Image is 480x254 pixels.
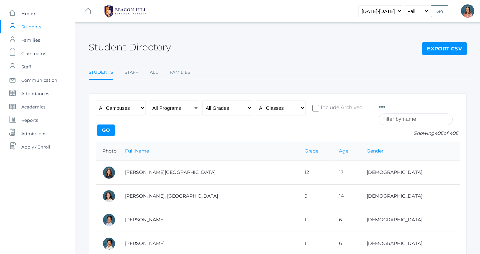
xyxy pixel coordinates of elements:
[298,184,332,208] td: 9
[118,184,298,208] td: [PERSON_NAME], [GEOGRAPHIC_DATA]
[21,20,41,33] span: Students
[298,161,332,184] td: 12
[21,7,35,20] span: Home
[332,208,360,232] td: 6
[150,66,158,79] a: All
[89,66,113,80] a: Students
[422,42,467,55] a: Export CSV
[21,60,31,73] span: Staff
[102,166,116,179] div: Charlotte Abdulla
[21,33,40,47] span: Families
[170,66,190,79] a: Families
[97,124,115,136] input: Go
[21,113,38,127] span: Reports
[312,105,319,111] input: Include Archived
[332,184,360,208] td: 14
[118,161,298,184] td: [PERSON_NAME][GEOGRAPHIC_DATA]
[21,127,46,140] span: Admissions
[461,4,474,18] div: Jennifer Jenkins
[21,73,57,87] span: Communication
[102,237,116,250] div: Grayson Abrea
[96,142,118,161] th: Photo
[360,184,460,208] td: [DEMOGRAPHIC_DATA]
[379,113,453,125] input: Filter by name
[89,42,171,52] h2: Student Directory
[100,3,150,20] img: 1_BHCALogos-05.png
[305,148,318,154] a: Grade
[21,87,49,100] span: Attendances
[367,148,384,154] a: Gender
[339,148,348,154] a: Age
[21,140,50,154] span: Apply / Enroll
[379,130,460,137] p: Showing of 406
[332,161,360,184] td: 17
[431,5,448,17] input: Go
[125,148,149,154] a: Full Name
[360,161,460,184] td: [DEMOGRAPHIC_DATA]
[298,208,332,232] td: 1
[125,66,138,79] a: Staff
[319,104,363,112] span: Include Archived
[360,208,460,232] td: [DEMOGRAPHIC_DATA]
[102,190,116,203] div: Phoenix Abdulla
[434,130,443,136] span: 406
[102,213,116,227] div: Dominic Abrea
[21,100,45,113] span: Academics
[21,47,46,60] span: Classrooms
[118,208,298,232] td: [PERSON_NAME]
